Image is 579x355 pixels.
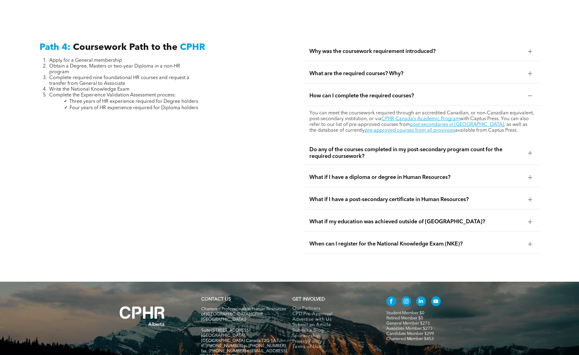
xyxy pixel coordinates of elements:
a: General Member $273 [386,321,430,325]
span: Path 4: [40,43,71,52]
a: Retired Member $0 [386,316,423,320]
span: CPHR [180,43,205,52]
a: facebook [386,296,396,308]
a: CPHR Canada’s Academic Program [381,117,460,121]
img: A white background with a few lines on it [107,294,177,338]
span: Chartered Professionals in Human Resources of [GEOGRAPHIC_DATA] (CPHR [GEOGRAPHIC_DATA]) [201,307,286,322]
a: Submit a Blog [292,328,374,333]
a: CPD Pre-Approval [292,311,374,317]
span: Coursework Path to the [73,43,177,52]
span: tf. [PHONE_NUMBER] p. [PHONE_NUMBER] [201,344,286,348]
span: What if I have a diploma or degree in Human Resources? [309,174,523,181]
a: Chartered Member $453 [386,337,434,341]
a: CONTACT US [201,297,231,302]
a: Student Member $0 [386,311,424,315]
a: linkedin [416,296,426,308]
a: post-secondaries in [GEOGRAPHIC_DATA] [410,122,504,127]
span: Do any of the courses completed in my post-secondary program count for the required coursework? [309,146,523,160]
a: pre-approved courses from all provinces [365,128,455,133]
span: Apply for a General membership [49,58,122,63]
a: Submit an Article [292,322,374,328]
p: You can meet the coursework required through an accredited Canadian, or non-Canadian equivalent, ... [309,110,535,134]
span: What if I have a post-secondary certificate in Human Resources? [309,196,523,203]
span: Complete the Experience Validation Assessment process: [49,93,176,98]
a: Privacy Policy [292,339,374,344]
span: Four years of HR experience required for Diploma holders [70,106,198,110]
span: What are the required courses? Why? [309,70,523,77]
a: instagram [401,296,411,308]
a: Our Partners [292,306,374,311]
a: Associate Member $273 [386,326,433,331]
span: GET INVOLVED [292,297,325,302]
span: Three years of HR experience required for Degree holders [69,99,198,104]
span: Why was the coursework requirement introduced? [309,48,523,55]
a: Advertise with Us [292,317,374,322]
a: Terms of Use [292,344,374,350]
a: Sponsorship [292,333,374,339]
span: Complete required nine foundational HR courses and request a transfer from General to Associate [49,75,189,86]
span: How can I complete the required courses? [309,92,523,99]
a: youtube [431,296,441,308]
span: What if my education was achieved outside of [GEOGRAPHIC_DATA]? [309,218,523,225]
a: Candidate Member $299 [386,332,434,336]
span: Suite [STREET_ADDRESS] [201,328,250,332]
span: Obtain a Degree, Masters or two-year Diploma in a non-HR program [49,64,180,75]
span: When can I register for the National Knowledge Exam (NKE)? [309,241,523,247]
span: Write the National Knowledge Exam [49,87,129,92]
span: [GEOGRAPHIC_DATA], [GEOGRAPHIC_DATA] Canada T2G 1A1 [201,333,278,343]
